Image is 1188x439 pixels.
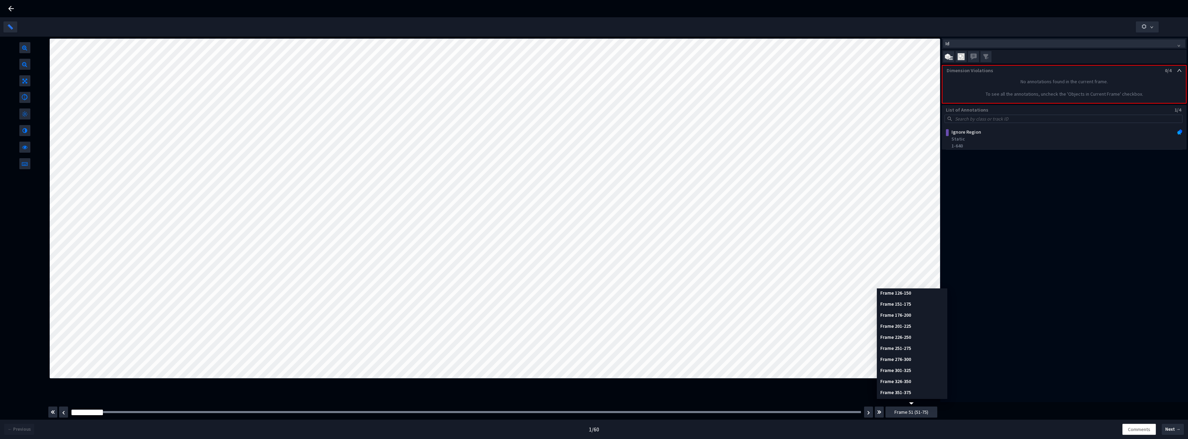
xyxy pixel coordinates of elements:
div: 1/4 [1175,106,1181,113]
div: Static [951,135,1180,142]
div: Frame 226-250 [879,332,946,343]
div: Frame 326-350 [879,376,946,387]
div: No annotations found in the current frame. [942,78,1186,85]
div: Ignore Region [949,128,1136,135]
div: Dimension Violations [947,67,993,74]
div: To see all the annotations, uncheck the 'Objects in Current Frame' checkbox. [942,90,1186,97]
span: Next → [1165,426,1180,433]
img: svg+xml;base64,PHN2ZyB3aWR0aD0iMjMiIGhlaWdodD0iMTkiIHZpZXdCb3g9IjAgMCAyMyAxOSIgZmlsbD0ibm9uZSIgeG... [945,54,953,60]
span: down [1150,26,1153,29]
span: Comments [1128,426,1150,433]
button: Comments [1122,424,1156,435]
span: search [947,116,952,121]
img: svg+xml;base64,PHN2ZyB3aWR0aD0iMjQiIGhlaWdodD0iMjQiIHZpZXdCb3g9IjAgMCAyNCAyNCIgZmlsbD0ibm9uZSIgeG... [969,53,978,61]
div: Frame 151-175 [879,298,946,309]
div: Frame 301-325 [879,365,946,376]
button: Next → [1162,424,1184,435]
img: svg+xml;base64,PHN2ZyB3aWR0aD0iMjAiIGhlaWdodD0iMjEiIHZpZXdCb3g9IjAgMCAyMCAyMSIgZmlsbD0ibm9uZSIgeG... [958,53,965,60]
div: Frame 251-275 [879,343,946,354]
div: Frame 276-300 [879,354,946,365]
div: Frame 126-150 [879,287,946,298]
div: 0/4 [1165,67,1171,74]
span: Frame 51 (51-75) [894,408,928,416]
div: Frame 351-375 [879,387,946,398]
div: Frame 201-225 [879,321,946,332]
div: 1 / 60 [589,426,599,433]
img: svg+xml;base64,PHN2ZyBhcmlhLWhpZGRlbj0idHJ1ZSIgZm9jdXNhYmxlPSJmYWxzZSIgZGF0YS1wcmVmaXg9ImZhcyIgZG... [867,411,870,415]
img: svg+xml;base64,PHN2ZyB4bWxucz0iaHR0cDovL3d3dy53My5vcmcvMjAwMC9zdmciIHdpZHRoPSIxNiIgaGVpZ2h0PSIxNi... [983,54,989,59]
div: 1-640 [951,142,1180,149]
button: Frame 51 (51-75) [885,407,937,418]
span: Id [946,40,1183,47]
button: down [1136,21,1159,32]
div: Frame 176-200 [879,309,946,321]
span: up [1177,68,1182,73]
img: svg+xml;base64,PHN2ZyBhcmlhLWhpZGRlbj0idHJ1ZSIgZm9jdXNhYmxlPSJmYWxzZSIgZGF0YS1wcmVmaXg9ImZhcyIgZG... [877,408,881,416]
div: grid [942,126,1187,150]
img: Annotation [1177,129,1182,135]
input: Search by class or track ID [954,115,1180,123]
div: Frame 376-400 [879,398,946,409]
div: List of Annotations [946,106,988,113]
